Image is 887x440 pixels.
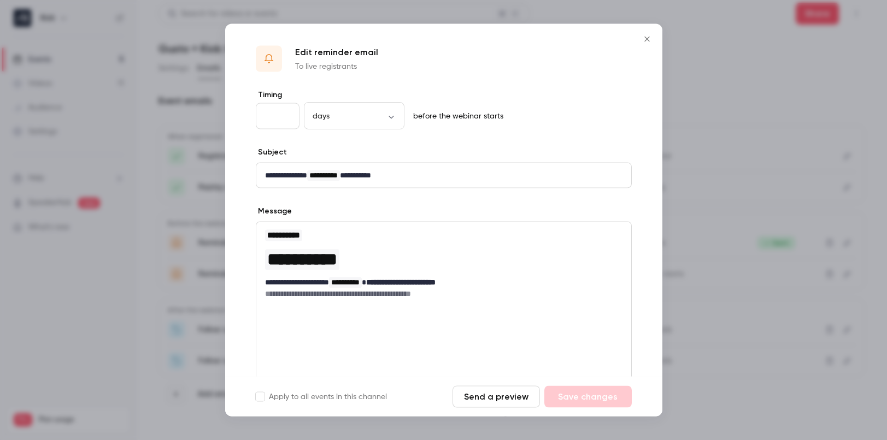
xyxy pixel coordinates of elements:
[636,28,658,50] button: Close
[295,46,378,59] p: Edit reminder email
[256,222,631,306] div: editor
[304,110,404,121] div: days
[295,61,378,72] p: To live registrants
[453,386,540,408] button: Send a preview
[256,163,631,188] div: editor
[256,90,632,100] label: Timing
[256,147,287,158] label: Subject
[256,391,387,402] label: Apply to all events in this channel
[256,206,292,217] label: Message
[409,111,503,122] p: before the webinar starts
